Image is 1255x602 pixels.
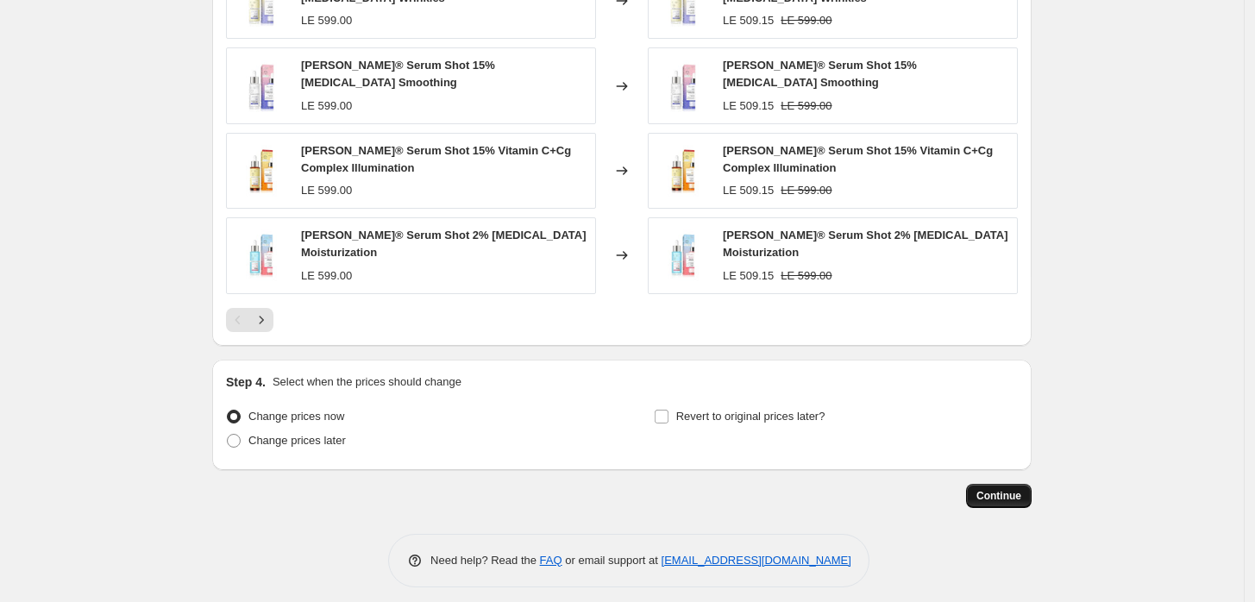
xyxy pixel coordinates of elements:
[781,97,831,115] strike: LE 599.00
[657,145,709,197] img: eveline-serum-shot-15-vitamin-ccg-complex-illumination-7373389_80x.webp
[723,12,774,29] div: LE 509.15
[301,144,571,174] span: [PERSON_NAME]® Serum Shot 15% Vitamin C+Cg Complex Illumination
[226,308,273,332] nav: Pagination
[301,229,587,259] span: [PERSON_NAME]® Serum Shot 2% [MEDICAL_DATA] Moisturization
[781,267,831,285] strike: LE 599.00
[235,145,287,197] img: eveline-serum-shot-15-vitamin-ccg-complex-illumination-7373389_80x.webp
[235,229,287,281] img: eveline-serum-shot-2-hyaluronic-acid-moisturization-7612465_80x.webp
[976,489,1021,503] span: Continue
[562,554,662,567] span: or email support at
[273,373,461,391] p: Select when the prices should change
[430,554,540,567] span: Need help? Read the
[248,434,346,447] span: Change prices later
[723,144,993,174] span: [PERSON_NAME]® Serum Shot 15% Vitamin C+Cg Complex Illumination
[301,97,352,115] div: LE 599.00
[966,484,1032,508] button: Continue
[226,373,266,391] h2: Step 4.
[301,182,352,199] div: LE 599.00
[723,59,917,89] span: [PERSON_NAME]® Serum Shot 15% [MEDICAL_DATA] Smoothing
[235,60,287,112] img: eveline-serum-shot-15-glycolic-acid-smoothing-1121765_80x.webp
[723,97,774,115] div: LE 509.15
[301,267,352,285] div: LE 599.00
[301,12,352,29] div: LE 599.00
[657,229,709,281] img: eveline-serum-shot-2-hyaluronic-acid-moisturization-7612465_80x.webp
[662,554,851,567] a: [EMAIL_ADDRESS][DOMAIN_NAME]
[781,182,831,199] strike: LE 599.00
[723,229,1008,259] span: [PERSON_NAME]® Serum Shot 2% [MEDICAL_DATA] Moisturization
[301,59,495,89] span: [PERSON_NAME]® Serum Shot 15% [MEDICAL_DATA] Smoothing
[723,182,774,199] div: LE 509.15
[723,267,774,285] div: LE 509.15
[781,12,831,29] strike: LE 599.00
[676,410,825,423] span: Revert to original prices later?
[657,60,709,112] img: eveline-serum-shot-15-glycolic-acid-smoothing-1121765_80x.webp
[249,308,273,332] button: Next
[248,410,344,423] span: Change prices now
[540,554,562,567] a: FAQ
